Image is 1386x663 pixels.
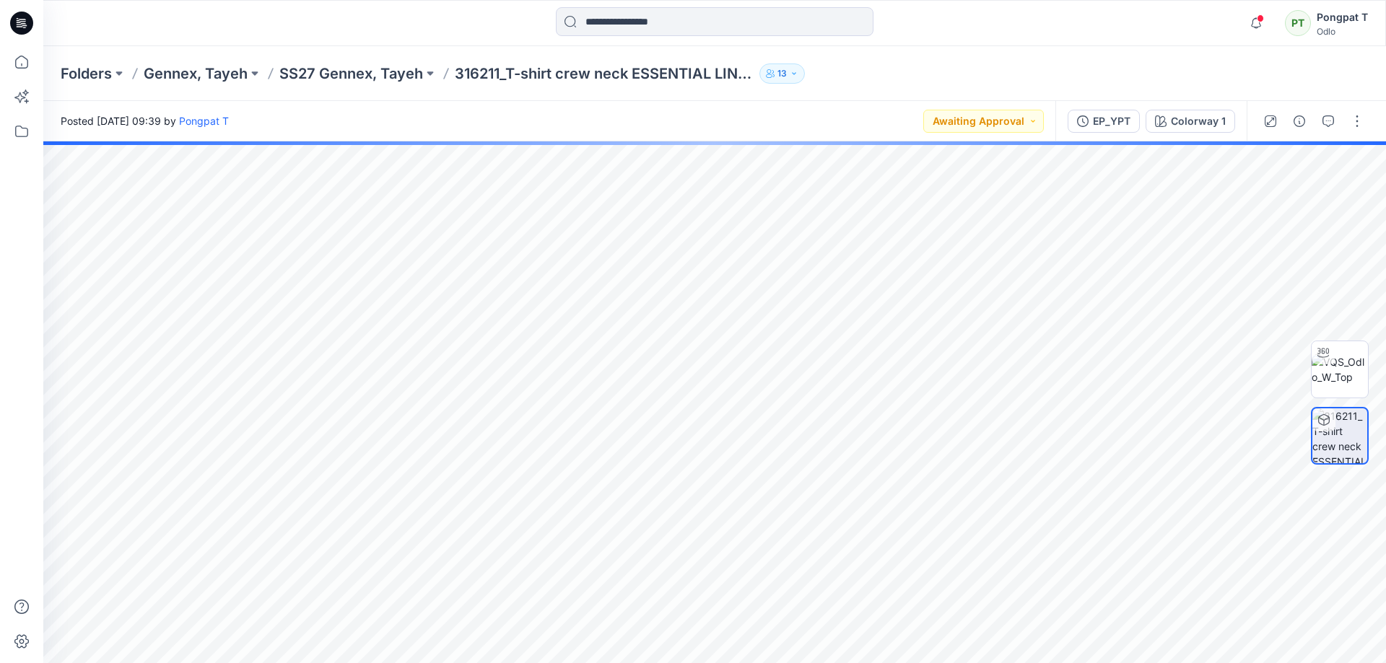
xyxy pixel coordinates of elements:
[1285,10,1311,36] div: PT
[1288,110,1311,133] button: Details
[144,63,248,84] a: Gennex, Tayeh
[1312,408,1367,463] img: 316211_T-shirt crew neck ESSENTIAL LINENCOOL_EP_YPT-1 Colorway 1
[1093,113,1130,129] div: EP_YPT
[279,63,423,84] a: SS27 Gennex, Tayeh
[1317,26,1368,37] div: Odlo
[61,113,229,128] span: Posted [DATE] 09:39 by
[179,115,229,127] a: Pongpat T
[1317,9,1368,26] div: Pongpat T
[1068,110,1140,133] button: EP_YPT
[759,63,805,84] button: 13
[1171,113,1226,129] div: Colorway 1
[455,63,754,84] p: 316211_T-shirt crew neck ESSENTIAL LINENCOOL_EP_YPT
[61,63,112,84] a: Folders
[777,66,787,82] p: 13
[1146,110,1235,133] button: Colorway 1
[1312,354,1368,385] img: VQS_Odlo_W_Top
